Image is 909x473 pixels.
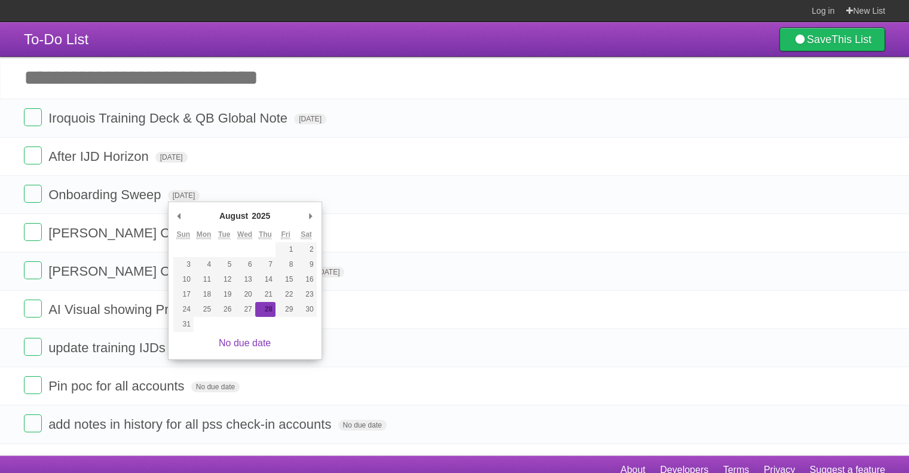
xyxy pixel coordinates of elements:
button: Previous Month [173,207,185,225]
abbr: Sunday [176,230,190,239]
span: [DATE] [168,190,200,201]
b: This List [831,33,871,45]
button: 25 [194,302,214,317]
button: 27 [234,302,255,317]
span: No due date [191,382,240,392]
button: 9 [296,257,316,272]
button: 23 [296,287,316,302]
span: Pin poc for all accounts [48,379,187,393]
label: Done [24,300,42,318]
button: 30 [296,302,316,317]
span: update training IJDs and tracker [48,340,238,355]
label: Done [24,338,42,356]
label: Done [24,147,42,164]
abbr: Tuesday [218,230,230,239]
label: Done [24,376,42,394]
abbr: Thursday [259,230,272,239]
button: 20 [234,287,255,302]
button: 18 [194,287,214,302]
span: [PERSON_NAME] Onsite Training Deck [48,225,285,240]
button: Next Month [305,207,317,225]
abbr: Saturday [301,230,312,239]
span: Iroquois Training Deck & QB Global Note [48,111,290,126]
button: 7 [255,257,276,272]
span: Onboarding Sweep [48,187,164,202]
button: 8 [276,257,296,272]
span: [PERSON_NAME] Onsite Training Materials [48,264,308,279]
a: SaveThis List [779,28,885,51]
button: 17 [173,287,194,302]
label: Done [24,223,42,241]
span: AI Visual showing Process [48,302,206,317]
button: 24 [173,302,194,317]
abbr: Monday [197,230,212,239]
div: 2025 [250,207,272,225]
span: After IJD Horizon [48,149,152,164]
span: add notes in history for all pss check-in accounts [48,417,334,432]
button: 31 [173,317,194,332]
span: [DATE] [294,114,326,124]
button: 28 [255,302,276,317]
label: Done [24,108,42,126]
button: 14 [255,272,276,287]
button: 19 [214,287,234,302]
button: 1 [276,242,296,257]
button: 22 [276,287,296,302]
a: No due date [219,338,271,348]
span: [DATE] [313,267,345,277]
button: 15 [276,272,296,287]
button: 10 [173,272,194,287]
span: To-Do List [24,31,88,47]
button: 13 [234,272,255,287]
button: 29 [276,302,296,317]
label: Done [24,261,42,279]
abbr: Friday [281,230,290,239]
button: 12 [214,272,234,287]
button: 6 [234,257,255,272]
button: 26 [214,302,234,317]
button: 11 [194,272,214,287]
label: Done [24,414,42,432]
div: August [218,207,250,225]
abbr: Wednesday [237,230,252,239]
button: 3 [173,257,194,272]
button: 16 [296,272,316,287]
button: 2 [296,242,316,257]
button: 21 [255,287,276,302]
button: 4 [194,257,214,272]
span: [DATE] [155,152,188,163]
label: Done [24,185,42,203]
span: No due date [338,420,387,431]
button: 5 [214,257,234,272]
